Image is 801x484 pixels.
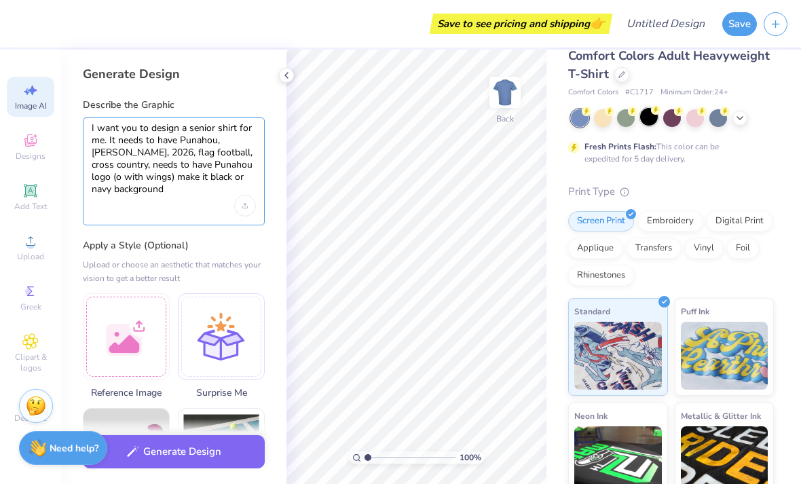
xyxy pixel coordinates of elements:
span: Clipart & logos [7,352,54,373]
textarea: I want you to design a senior shirt for me. It needs to have Punahou, [PERSON_NAME], 2026, flag f... [92,122,256,196]
span: Reference Image [83,386,170,400]
span: Decorate [14,413,47,424]
div: Digital Print [707,211,772,231]
div: Vinyl [685,238,723,259]
div: Upload image [234,195,256,217]
div: Upload or choose an aesthetic that matches your vision to get a better result [83,258,265,285]
img: Puff Ink [681,322,768,390]
span: Comfort Colors [568,87,618,98]
span: Surprise Me [178,386,265,400]
img: Back [491,79,519,106]
strong: Fresh Prints Flash: [584,141,656,152]
div: Rhinestones [568,265,634,286]
div: Embroidery [638,211,703,231]
span: Image AI [15,100,47,111]
label: Describe the Graphic [83,98,265,112]
span: Designs [16,151,45,162]
img: Standard [574,322,662,390]
span: Neon Ink [574,409,608,423]
strong: Need help? [50,442,98,455]
button: Generate Design [83,435,265,468]
div: Generate Design [83,66,265,82]
span: Upload [17,251,44,262]
div: Back [496,113,514,125]
div: Applique [568,238,622,259]
div: Save to see pricing and shipping [433,14,609,34]
span: Metallic & Glitter Ink [681,409,761,423]
div: Screen Print [568,211,634,231]
span: # C1717 [625,87,654,98]
div: This color can be expedited for 5 day delivery. [584,141,751,165]
span: Puff Ink [681,304,709,318]
label: Apply a Style (Optional) [83,239,265,253]
div: Foil [727,238,759,259]
span: Greek [20,301,41,312]
span: Standard [574,304,610,318]
span: Minimum Order: 24 + [660,87,728,98]
div: Print Type [568,184,774,200]
button: Save [722,12,757,36]
span: 👉 [590,15,605,31]
div: Transfers [627,238,681,259]
input: Untitled Design [616,10,715,37]
span: Add Text [14,201,47,212]
span: 100 % [460,451,481,464]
